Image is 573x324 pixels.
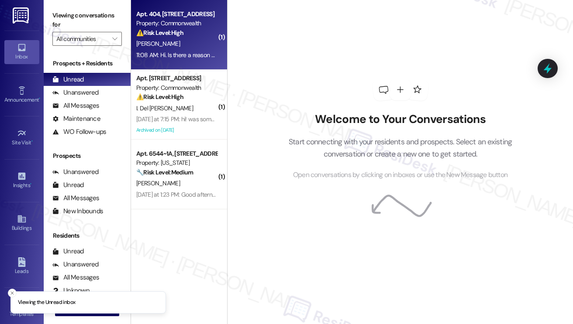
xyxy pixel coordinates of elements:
div: Property: [US_STATE] [136,158,217,167]
div: [DATE] at 7:15 PM: hi! was someone in my apartment [DATE]? both of my locks were locked which is ... [136,115,566,123]
span: • [30,181,31,187]
span: I. Del [PERSON_NAME] [136,104,193,112]
span: • [39,95,40,102]
span: [PERSON_NAME] [136,179,180,187]
div: Unanswered [52,260,99,269]
div: New Inbounds [52,207,103,216]
a: Templates • [4,297,39,321]
input: All communities [56,32,108,46]
a: Leads [4,255,39,278]
div: Unanswered [52,167,99,177]
div: Unread [52,181,84,190]
span: • [31,138,33,144]
a: Inbox [4,40,39,64]
div: All Messages [52,101,99,110]
p: Start connecting with your residents and prospects. Select an existing conversation or create a n... [276,136,525,160]
a: Site Visit • [4,126,39,150]
div: Apt. [STREET_ADDRESS] [136,74,217,83]
h2: Welcome to Your Conversations [276,113,525,126]
div: Apt. 6544~1A, [STREET_ADDRESS][US_STATE] [136,149,217,158]
span: Open conversations by clicking on inboxes or use the New Message button [293,170,507,181]
div: Apt. 404, [STREET_ADDRESS] [136,10,217,19]
strong: ⚠️ Risk Level: High [136,29,183,37]
div: Property: Commonwealth [136,19,217,28]
i:  [112,35,117,42]
a: Insights • [4,169,39,192]
div: Maintenance [52,114,100,123]
div: Archived on [DATE] [135,125,218,136]
div: Residents [44,231,131,240]
div: Unread [52,247,84,256]
label: Viewing conversations for [52,9,122,32]
div: Unanswered [52,88,99,97]
div: Property: Commonwealth [136,83,217,92]
strong: 🔧 Risk Level: Medium [136,168,193,176]
a: Buildings [4,211,39,235]
span: [PERSON_NAME] [136,40,180,48]
img: ResiDesk Logo [13,7,31,24]
div: [DATE] at 1:23 PM: Good afternoon! Can you send me the address to bring out rent to? Thank you! [136,191,382,198]
div: Prospects [44,151,131,160]
p: Viewing the Unread inbox [18,299,75,307]
div: All Messages [52,194,99,203]
div: WO Follow-ups [52,127,106,136]
strong: ⚠️ Risk Level: High [136,93,183,101]
div: Unread [52,75,84,84]
div: Prospects + Residents [44,59,131,68]
button: Close toast [8,289,17,297]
